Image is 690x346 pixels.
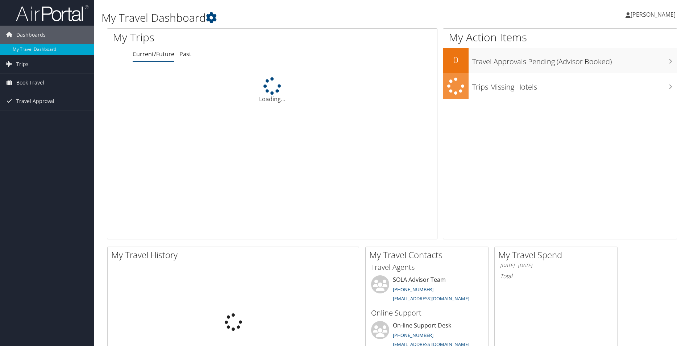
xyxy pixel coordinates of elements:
[443,73,677,99] a: Trips Missing Hotels
[393,332,433,338] a: [PHONE_NUMBER]
[16,26,46,44] span: Dashboards
[625,4,683,25] a: [PERSON_NAME]
[500,272,612,280] h6: Total
[443,54,469,66] h2: 0
[500,262,612,269] h6: [DATE] - [DATE]
[369,249,488,261] h2: My Travel Contacts
[631,11,676,18] span: [PERSON_NAME]
[393,286,433,293] a: [PHONE_NUMBER]
[498,249,617,261] h2: My Travel Spend
[16,55,29,73] span: Trips
[16,74,44,92] span: Book Travel
[101,10,489,25] h1: My Travel Dashboard
[133,50,174,58] a: Current/Future
[113,30,294,45] h1: My Trips
[472,53,677,67] h3: Travel Approvals Pending (Advisor Booked)
[371,308,483,318] h3: Online Support
[367,275,486,305] li: SOLA Advisor Team
[179,50,191,58] a: Past
[393,295,469,302] a: [EMAIL_ADDRESS][DOMAIN_NAME]
[371,262,483,272] h3: Travel Agents
[16,92,54,110] span: Travel Approval
[472,78,677,92] h3: Trips Missing Hotels
[16,5,88,22] img: airportal-logo.png
[443,30,677,45] h1: My Action Items
[107,77,437,103] div: Loading...
[443,48,677,73] a: 0Travel Approvals Pending (Advisor Booked)
[111,249,359,261] h2: My Travel History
